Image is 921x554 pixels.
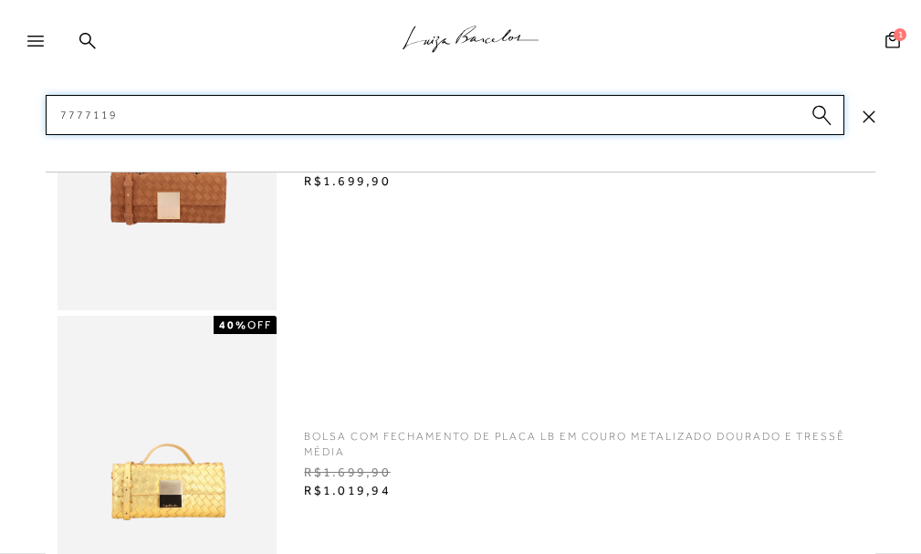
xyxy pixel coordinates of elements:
button: 1 [880,30,905,55]
span: 1 [894,28,906,41]
input: Buscar. [46,95,843,135]
span: R$1.699,90 [290,459,868,486]
span: OFF [247,319,272,331]
span: R$1.019,94 [290,477,868,505]
strong: 40% [219,319,247,331]
span: R$1.699,90 [290,168,868,195]
span: BOLSA COM FECHAMENTO DE PLACA LB EM COURO METALIZADO DOURADO E TRESSÊ MÉDIA [290,415,868,460]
